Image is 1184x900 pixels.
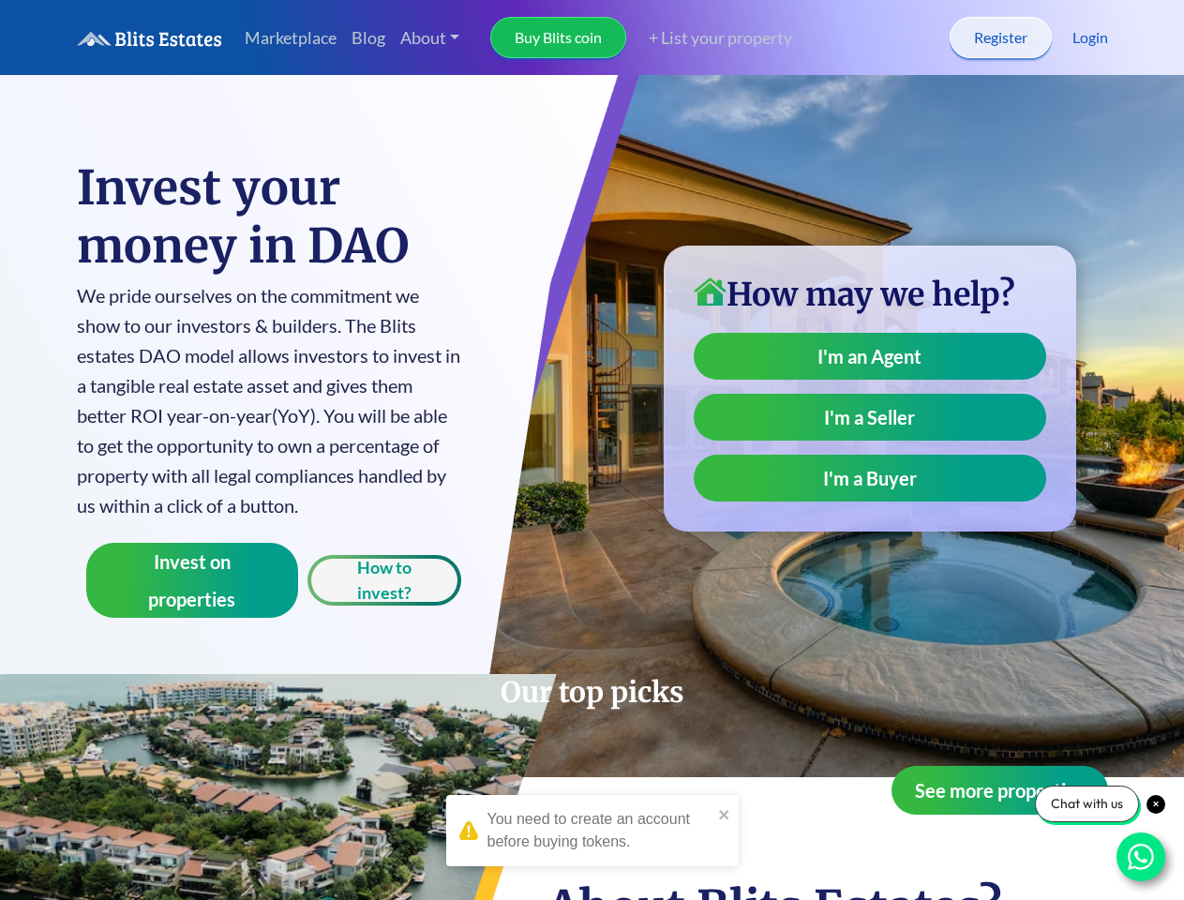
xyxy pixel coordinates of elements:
[490,17,626,58] a: Buy Blits coin
[344,18,393,58] a: Blog
[1035,786,1139,822] div: Chat with us
[694,277,727,306] img: home-icon
[694,394,1046,441] a: I'm a Seller
[77,280,462,520] p: We pride ourselves on the commitment we show to our investors & builders. The Blits estates DAO m...
[694,455,1046,502] a: I'm a Buyer
[694,333,1046,380] a: I'm an Agent
[694,276,1046,314] h3: How may we help?
[1072,26,1108,49] a: Login
[237,18,344,58] a: Marketplace
[393,18,468,58] a: About
[892,766,1108,815] button: See more properties
[487,808,712,853] div: You need to create an account before buying tokens.
[77,31,222,47] img: logo.6a08bd47fd1234313fe35534c588d03a.svg
[950,17,1052,58] a: Register
[77,159,462,276] h1: Invest your money in DAO
[86,543,299,618] button: Invest on properties
[626,25,792,51] a: + List your property
[307,555,461,606] button: How to invest?
[718,802,731,825] button: close
[77,674,1108,710] h2: Our top picks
